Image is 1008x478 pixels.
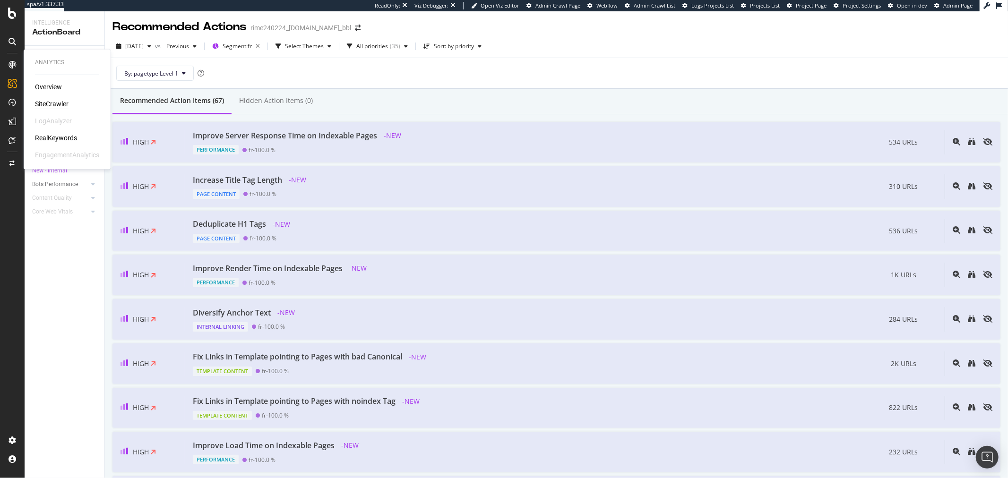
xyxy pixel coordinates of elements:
div: binoculars [968,182,975,190]
a: LogAnalyzer [35,117,72,126]
div: Content Quality [32,193,72,203]
div: Improve Server Response Time on Indexable Pages [193,130,377,141]
div: eye-slash [983,182,992,190]
span: vs [155,42,163,50]
a: Project Settings [834,2,881,9]
a: Logs Projects List [682,2,734,9]
a: EngagementAnalytics [35,151,99,160]
span: 822 URLs [889,403,918,412]
div: eye-slash [983,403,992,411]
div: eye-slash [983,315,992,323]
button: Sort: by priority [420,39,485,54]
div: fr - 100.0 % [249,456,276,463]
div: arrow-right-arrow-left [355,25,361,31]
span: - NEW [399,396,422,407]
span: 310 URLs [889,182,918,191]
a: binoculars [968,183,975,191]
a: RealKeywords [35,134,77,143]
a: Projects List [741,2,780,9]
div: rime240224_[DOMAIN_NAME]_bbl [250,23,351,33]
a: Bots Performance [32,179,88,189]
div: eye-slash [983,138,992,145]
div: Page Content [193,189,240,199]
div: Recommended Actions [112,19,247,35]
a: SiteCrawler [35,100,69,109]
button: Select Themes [272,39,335,54]
a: Core Web Vitals [32,207,88,217]
div: Internal Linking [193,322,248,332]
span: High [133,447,149,456]
span: - NEW [270,219,293,230]
a: binoculars [968,316,975,324]
div: Hidden Action Items (0) [239,96,313,105]
div: Increase Title Tag Length [193,175,282,186]
span: Segment: fr [223,42,252,50]
a: binoculars [968,404,975,412]
div: Fix Links in Template pointing to Pages with noindex Tag [193,396,396,407]
span: - NEW [346,263,370,274]
div: eye-slash [983,226,992,234]
div: binoculars [968,359,975,367]
div: Improve Render Time on Indexable Pages [193,263,343,274]
div: Analytics [35,59,99,67]
div: New - Internal [32,166,89,176]
div: Sort: by priority [434,43,474,49]
span: High [133,182,149,191]
div: binoculars [968,315,975,323]
div: Diversify Anchor Text [193,307,271,318]
span: 1K URLs [891,270,916,280]
div: fr - 100.0 % [250,190,276,197]
div: Core Web Vitals [32,207,73,217]
a: Content Quality [32,193,88,203]
span: Admin Crawl Page [535,2,580,9]
span: Previous [163,42,189,50]
div: Performance [193,455,239,464]
span: - NEW [381,130,404,141]
span: 536 URLs [889,226,918,236]
span: Admin Crawl List [634,2,675,9]
span: High [133,315,149,324]
a: binoculars [968,271,975,279]
span: Open in dev [897,2,927,9]
div: fr - 100.0 % [262,367,289,375]
div: eye-slash [983,359,992,367]
div: All priorities [356,43,388,49]
a: binoculars [968,227,975,235]
span: - NEW [286,174,309,186]
button: By: pagetype Level 1 [116,66,194,81]
a: Admin Page [934,2,973,9]
button: [DATE] [112,39,155,54]
span: 284 URLs [889,315,918,324]
span: Open Viz Editor [481,2,519,9]
div: magnifying-glass-plus [953,182,960,190]
div: eye-slash [983,271,992,278]
a: Admin Crawl Page [526,2,580,9]
span: 534 URLs [889,137,918,147]
div: Open Intercom Messenger [976,446,999,469]
a: binoculars [968,360,975,368]
div: magnifying-glass-plus [953,448,960,455]
div: magnifying-glass-plus [953,271,960,278]
div: Intelligence [32,19,97,27]
a: Overview [35,83,62,92]
a: binoculars [968,448,975,456]
div: binoculars [968,271,975,278]
span: By: pagetype Level 1 [124,69,178,77]
a: binoculars [968,138,975,146]
span: High [133,226,149,235]
div: fr - 100.0 % [249,146,276,154]
span: Projects List [750,2,780,9]
div: fr - 100.0 % [262,412,289,419]
span: Admin Page [943,2,973,9]
span: - NEW [275,307,298,318]
div: binoculars [968,226,975,234]
a: Admin Crawl List [625,2,675,9]
button: Previous [163,39,200,54]
div: Improve Load Time on Indexable Pages [193,440,335,451]
span: 232 URLs [889,447,918,457]
span: Logs Projects List [691,2,734,9]
span: Project Page [796,2,827,9]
